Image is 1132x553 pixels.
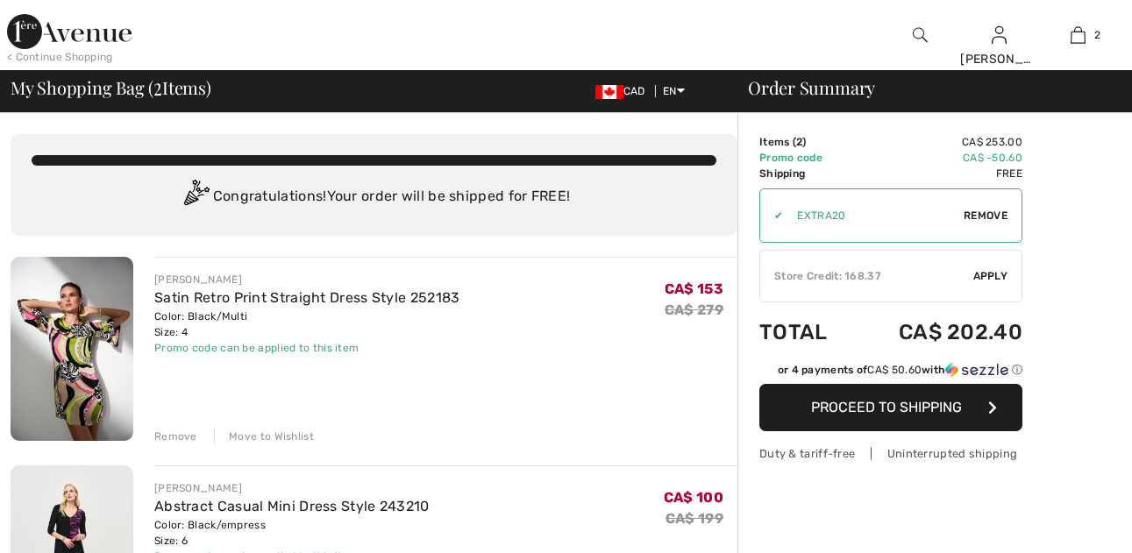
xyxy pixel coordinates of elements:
[759,302,852,362] td: Total
[945,362,1008,378] img: Sezzle
[727,79,1121,96] div: Order Summary
[852,166,1022,181] td: Free
[852,302,1022,362] td: CA$ 202.40
[778,362,1022,378] div: or 4 payments of with
[663,85,685,97] span: EN
[759,384,1022,431] button: Proceed to Shipping
[992,26,1007,43] a: Sign In
[852,150,1022,166] td: CA$ -50.60
[32,180,716,215] div: Congratulations! Your order will be shipped for FREE!
[759,445,1022,462] div: Duty & tariff-free | Uninterrupted shipping
[154,498,430,514] a: Abstract Casual Mini Dress Style 243210
[759,166,852,181] td: Shipping
[595,85,623,99] img: Canadian Dollar
[595,85,652,97] span: CAD
[964,208,1007,223] span: Remove
[1071,25,1086,46] img: My Bag
[852,134,1022,150] td: CA$ 253.00
[666,510,723,527] s: CA$ 199
[154,480,430,496] div: [PERSON_NAME]
[992,25,1007,46] img: My Info
[759,134,852,150] td: Items ( )
[760,208,783,223] div: ✔
[759,362,1022,384] div: or 4 payments ofCA$ 50.60withSezzle Click to learn more about Sezzle
[11,79,211,96] span: My Shopping Bag ( Items)
[783,189,964,242] input: Promo code
[154,429,197,444] div: Remove
[1040,25,1117,46] a: 2
[178,180,213,215] img: Congratulation2.svg
[664,489,723,506] span: CA$ 100
[973,268,1008,284] span: Apply
[154,517,430,549] div: Color: Black/empress Size: 6
[154,272,460,287] div: [PERSON_NAME]
[154,289,460,306] a: Satin Retro Print Straight Dress Style 252183
[153,74,162,97] span: 2
[811,399,962,415] span: Proceed to Shipping
[7,49,113,65] div: < Continue Shopping
[759,150,852,166] td: Promo code
[665,280,723,297] span: CA$ 153
[214,429,314,444] div: Move to Wishlist
[796,136,802,148] span: 2
[154,308,460,340] div: Color: Black/Multi Size: 4
[1094,27,1100,43] span: 2
[11,257,133,441] img: Satin Retro Print Straight Dress Style 252183
[7,14,132,49] img: 1ère Avenue
[960,50,1037,68] div: [PERSON_NAME]
[154,340,460,356] div: Promo code can be applied to this item
[913,25,928,46] img: search the website
[760,268,973,284] div: Store Credit: 168.37
[867,364,922,376] span: CA$ 50.60
[665,301,723,318] s: CA$ 279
